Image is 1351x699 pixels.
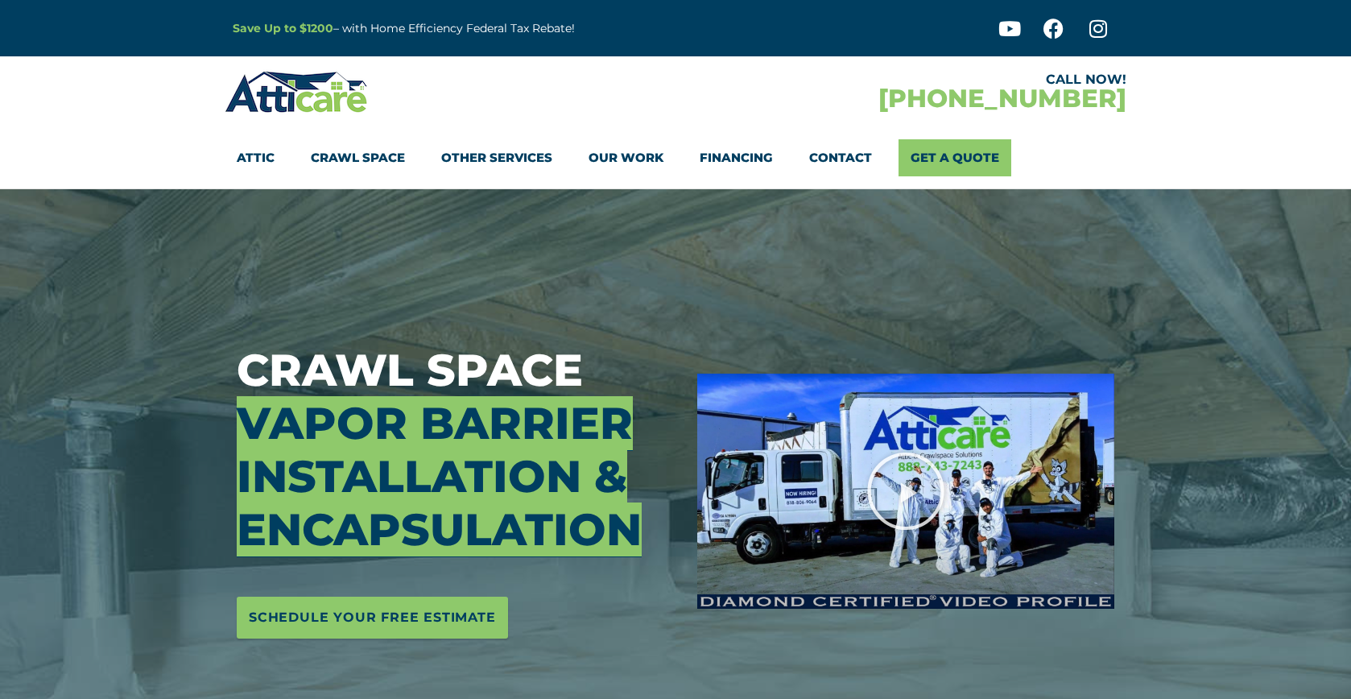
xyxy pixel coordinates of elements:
a: Contact [809,139,872,176]
span: Vapor Barrier Installation & Encapsulation [237,396,642,556]
nav: Menu [237,139,1114,176]
a: Financing [700,139,773,176]
h3: Crawl Space [237,344,673,556]
span: Schedule Your Free Estimate [249,605,496,631]
a: Crawl Space [311,139,405,176]
p: – with Home Efficiency Federal Tax Rebate! [233,19,754,38]
a: Our Work [589,139,663,176]
div: Play Video [866,451,946,531]
a: Get A Quote [899,139,1011,176]
a: Other Services [441,139,552,176]
a: Save Up to $1200 [233,21,333,35]
a: Schedule Your Free Estimate [237,597,508,639]
a: Attic [237,139,275,176]
div: CALL NOW! [675,73,1126,86]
